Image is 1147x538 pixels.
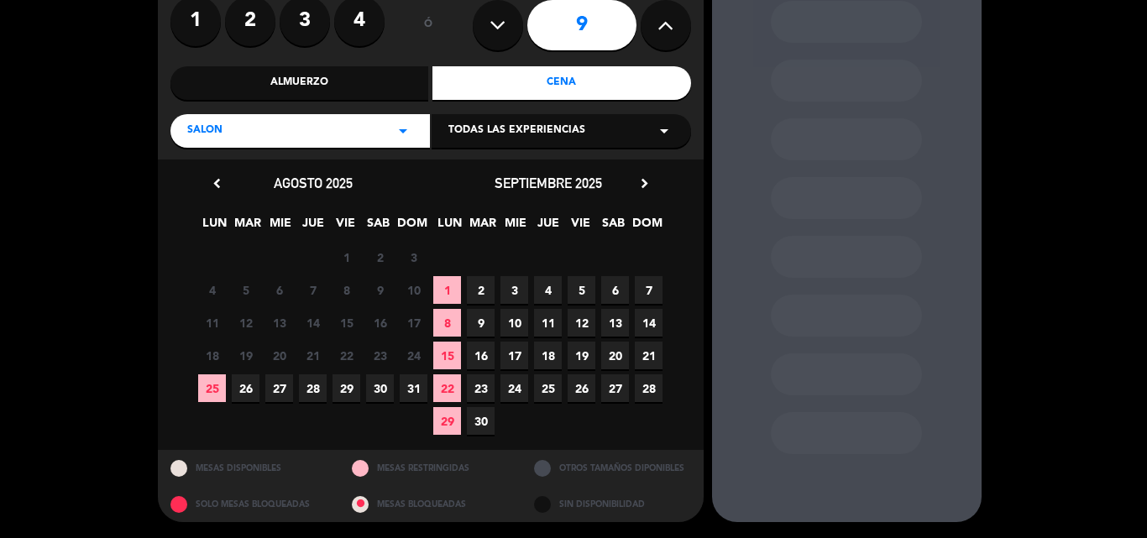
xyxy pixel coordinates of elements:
span: agosto 2025 [274,175,353,191]
span: 1 [433,276,461,304]
span: 12 [232,309,259,337]
span: 14 [635,309,663,337]
span: MAR [233,213,261,241]
span: VIE [332,213,359,241]
span: MIE [501,213,529,241]
span: 5 [568,276,595,304]
div: Cena [432,66,691,100]
div: SIN DISPONIBILIDAD [521,486,704,522]
span: 22 [433,374,461,402]
span: 11 [198,309,226,337]
span: 28 [299,374,327,402]
span: VIE [567,213,594,241]
span: 7 [635,276,663,304]
div: MESAS RESTRINGIDAS [339,450,521,486]
span: SALON [187,123,223,139]
span: SAB [364,213,392,241]
span: 24 [400,342,427,369]
span: 20 [601,342,629,369]
span: 16 [467,342,495,369]
span: 6 [601,276,629,304]
div: MESAS DISPONIBLES [158,450,340,486]
span: 26 [568,374,595,402]
span: septiembre 2025 [495,175,602,191]
span: 11 [534,309,562,337]
span: 29 [333,374,360,402]
i: arrow_drop_down [393,121,413,141]
span: 4 [198,276,226,304]
span: 2 [366,243,394,271]
span: 13 [265,309,293,337]
span: 17 [500,342,528,369]
span: 30 [366,374,394,402]
span: 23 [467,374,495,402]
span: 8 [433,309,461,337]
span: 13 [601,309,629,337]
span: 24 [500,374,528,402]
span: MAR [469,213,496,241]
span: 3 [400,243,427,271]
span: 18 [534,342,562,369]
span: 16 [366,309,394,337]
span: 21 [299,342,327,369]
span: 14 [299,309,327,337]
span: 19 [232,342,259,369]
span: 27 [601,374,629,402]
span: 9 [467,309,495,337]
span: 29 [433,407,461,435]
span: 6 [265,276,293,304]
div: SOLO MESAS BLOQUEADAS [158,486,340,522]
span: 10 [400,276,427,304]
i: chevron_right [636,175,653,192]
span: DOM [632,213,660,241]
i: arrow_drop_down [654,121,674,141]
span: 25 [534,374,562,402]
i: chevron_left [208,175,226,192]
span: 18 [198,342,226,369]
span: 9 [366,276,394,304]
span: 22 [333,342,360,369]
span: 20 [265,342,293,369]
span: 28 [635,374,663,402]
div: Almuerzo [170,66,429,100]
span: 21 [635,342,663,369]
span: LUN [436,213,464,241]
span: 5 [232,276,259,304]
span: 15 [433,342,461,369]
span: 31 [400,374,427,402]
span: 15 [333,309,360,337]
span: 25 [198,374,226,402]
span: 19 [568,342,595,369]
span: 26 [232,374,259,402]
span: 17 [400,309,427,337]
span: MIE [266,213,294,241]
span: Todas las experiencias [448,123,585,139]
span: SAB [600,213,627,241]
span: 30 [467,407,495,435]
span: JUE [299,213,327,241]
div: MESAS BLOQUEADAS [339,486,521,522]
span: 10 [500,309,528,337]
span: 7 [299,276,327,304]
span: JUE [534,213,562,241]
span: 23 [366,342,394,369]
span: 3 [500,276,528,304]
span: 2 [467,276,495,304]
div: OTROS TAMAÑOS DIPONIBLES [521,450,704,486]
span: 4 [534,276,562,304]
span: 27 [265,374,293,402]
span: LUN [201,213,228,241]
span: 12 [568,309,595,337]
span: DOM [397,213,425,241]
span: 1 [333,243,360,271]
span: 8 [333,276,360,304]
